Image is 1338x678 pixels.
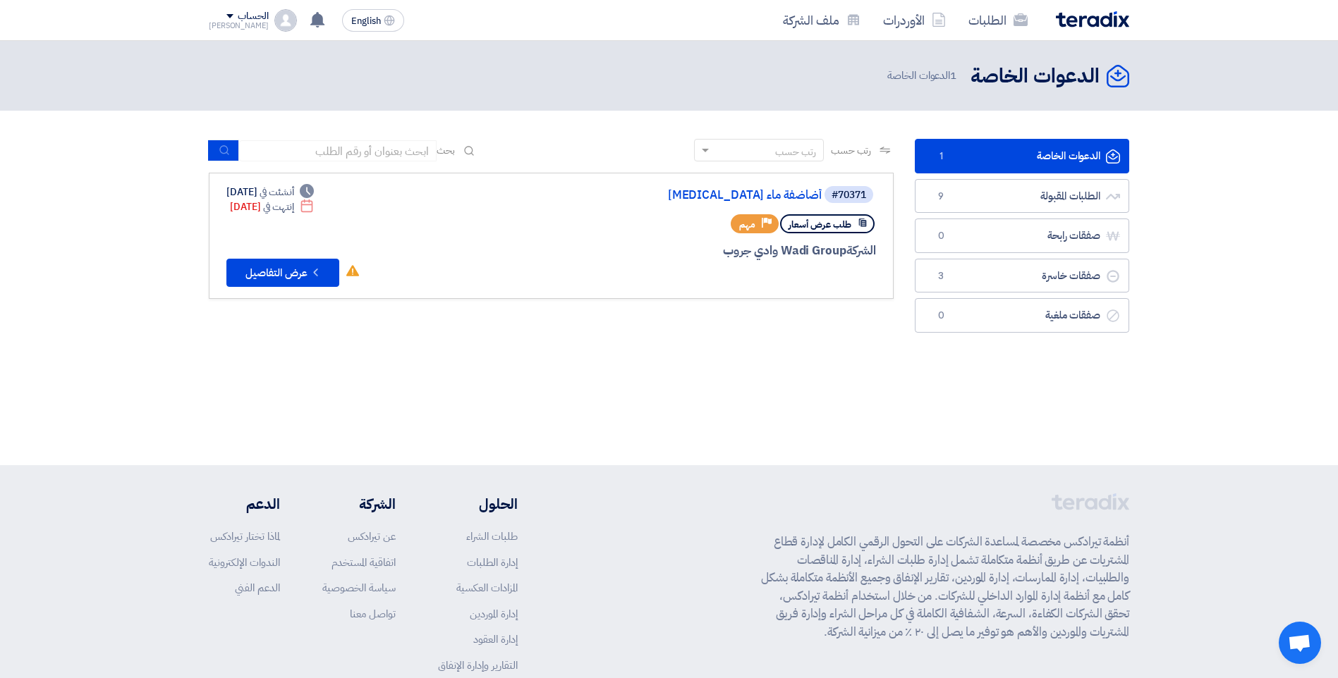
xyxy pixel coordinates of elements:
[775,144,816,159] div: رتب حسب
[238,11,268,23] div: الحساب
[467,555,518,570] a: إدارة الطلبات
[1279,622,1321,664] a: Open chat
[1056,11,1129,27] img: Teradix logo
[915,298,1129,333] a: صفقات ملغية0
[950,68,956,83] span: 1
[932,190,949,204] span: 9
[226,259,339,287] button: عرض التفاصيل
[322,580,396,596] a: سياسة الخصوصية
[772,4,872,37] a: ملف الشركة
[846,242,877,259] span: الشركة
[932,229,949,243] span: 0
[209,22,269,30] div: [PERSON_NAME]
[915,179,1129,214] a: الطلبات المقبولة9
[209,493,280,514] li: الدعم
[209,555,280,570] a: الندوات الإلكترونية
[957,4,1039,37] a: الطلبات
[971,63,1100,90] h2: الدعوات الخاصة
[322,493,396,514] li: الشركة
[915,139,1129,173] a: الدعوات الخاصة1
[342,9,404,32] button: English
[438,493,518,514] li: الحلول
[915,218,1129,253] a: صفقات رابحة0
[932,149,949,164] span: 1
[932,309,949,323] span: 0
[235,580,280,596] a: الدعم الفني
[872,4,957,37] a: الأوردرات
[456,580,518,596] a: المزادات العكسية
[348,529,396,544] a: عن تيرادكس
[263,199,293,214] span: إنتهت في
[226,185,314,199] div: [DATE]
[739,218,755,231] span: مهم
[831,143,871,158] span: رتب حسب
[260,185,293,199] span: أنشئت في
[239,140,437,161] input: ابحث بعنوان أو رقم الطلب
[932,269,949,283] span: 3
[789,218,851,231] span: طلب عرض أسعار
[832,190,866,200] div: #70371
[470,606,518,622] a: إدارة الموردين
[537,242,876,260] div: Wadi Group وادي جروب
[473,631,518,647] a: إدارة العقود
[210,529,280,544] a: لماذا تختار تيرادكس
[437,143,455,158] span: بحث
[350,606,396,622] a: تواصل معنا
[230,199,314,214] div: [DATE]
[274,9,297,32] img: profile_test.png
[466,529,518,544] a: طلبات الشراء
[887,68,959,84] span: الدعوات الخاصة
[761,533,1129,641] p: أنظمة تيرادكس مخصصة لمساعدة الشركات على التحول الرقمي الكامل لإدارة قطاع المشتريات عن طريق أنظمة ...
[540,189,822,202] a: [MEDICAL_DATA] أضاضفة ماء
[351,16,381,26] span: English
[332,555,396,570] a: اتفاقية المستخدم
[915,259,1129,293] a: صفقات خاسرة3
[438,658,518,673] a: التقارير وإدارة الإنفاق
